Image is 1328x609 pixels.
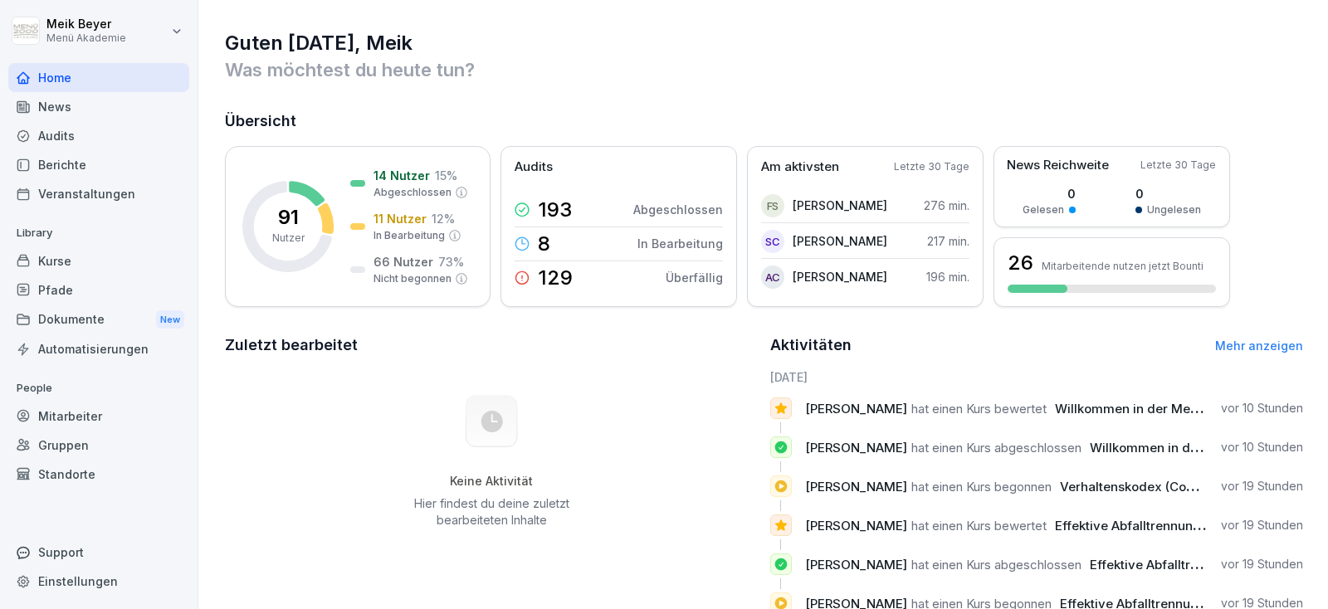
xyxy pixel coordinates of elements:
[8,460,189,489] a: Standorte
[1135,185,1201,202] p: 0
[1140,158,1216,173] p: Letzte 30 Tage
[805,479,907,495] span: [PERSON_NAME]
[8,63,189,92] a: Home
[761,266,784,289] div: AC
[805,557,907,572] span: [PERSON_NAME]
[8,538,189,567] div: Support
[432,210,455,227] p: 12 %
[373,185,452,200] p: Abgeschlossen
[225,110,1303,133] h2: Übersicht
[373,228,445,243] p: In Bearbeitung
[1147,202,1201,217] p: Ungelesen
[761,194,784,217] div: FS
[278,207,299,227] p: 91
[1215,339,1303,353] a: Mehr anzeigen
[8,179,189,208] a: Veranstaltungen
[8,431,189,460] a: Gruppen
[633,201,723,218] p: Abgeschlossen
[272,231,305,246] p: Nutzer
[793,268,887,285] p: [PERSON_NAME]
[8,334,189,363] a: Automatisierungen
[1007,156,1109,175] p: News Reichweite
[666,269,723,286] p: Überfällig
[8,567,189,596] a: Einstellungen
[538,200,572,220] p: 193
[225,56,1303,83] p: Was möchtest du heute tun?
[8,220,189,246] p: Library
[1008,249,1033,277] h3: 26
[538,268,573,288] p: 129
[805,440,907,456] span: [PERSON_NAME]
[1221,439,1303,456] p: vor 10 Stunden
[8,375,189,402] p: People
[373,271,452,286] p: Nicht begonnen
[1221,556,1303,572] p: vor 19 Stunden
[408,495,575,529] p: Hier findest du deine zuletzt bearbeiteten Inhalte
[8,150,189,179] a: Berichte
[156,310,184,329] div: New
[927,232,969,250] p: 217 min.
[926,268,969,285] p: 196 min.
[8,304,189,335] div: Dokumente
[8,92,189,121] a: News
[1221,400,1303,417] p: vor 10 Stunden
[911,518,1047,533] span: hat einen Kurs bewertet
[515,158,553,177] p: Audits
[373,167,430,184] p: 14 Nutzer
[1221,478,1303,495] p: vor 19 Stunden
[8,275,189,304] a: Pfade
[46,32,126,44] p: Menü Akademie
[373,253,433,270] p: 66 Nutzer
[911,440,1081,456] span: hat einen Kurs abgeschlossen
[225,334,759,357] h2: Zuletzt bearbeitet
[225,30,1303,56] h1: Guten [DATE], Meik
[894,159,969,174] p: Letzte 30 Tage
[793,197,887,214] p: [PERSON_NAME]
[1042,260,1203,272] p: Mitarbeitende nutzen jetzt Bounti
[538,234,550,254] p: 8
[46,17,126,32] p: Meik Beyer
[770,368,1304,386] h6: [DATE]
[637,235,723,252] p: In Bearbeitung
[805,401,907,417] span: [PERSON_NAME]
[8,304,189,335] a: DokumenteNew
[8,121,189,150] a: Audits
[373,210,427,227] p: 11 Nutzer
[438,253,464,270] p: 73 %
[761,230,784,253] div: SC
[8,246,189,275] a: Kurse
[911,479,1052,495] span: hat einen Kurs begonnen
[793,232,887,250] p: [PERSON_NAME]
[761,158,839,177] p: Am aktivsten
[911,557,1081,572] span: hat einen Kurs abgeschlossen
[770,334,852,357] h2: Aktivitäten
[408,474,575,489] h5: Keine Aktivität
[1221,517,1303,533] p: vor 19 Stunden
[924,197,969,214] p: 276 min.
[435,167,457,184] p: 15 %
[1023,202,1064,217] p: Gelesen
[805,518,907,533] span: [PERSON_NAME]
[911,401,1047,417] span: hat einen Kurs bewertet
[1023,185,1076,202] p: 0
[8,402,189,431] a: Mitarbeiter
